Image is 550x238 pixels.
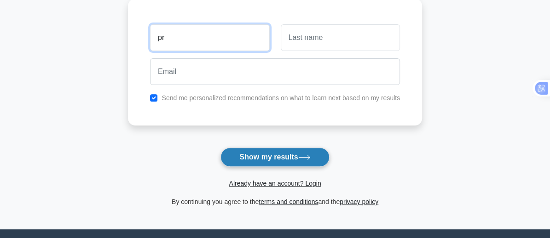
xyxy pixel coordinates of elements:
[340,198,378,205] a: privacy policy
[220,147,329,167] button: Show my results
[281,24,400,51] input: Last name
[259,198,318,205] a: terms and conditions
[162,94,400,102] label: Send me personalized recommendations on what to learn next based on my results
[150,58,400,85] input: Email
[150,24,269,51] input: First name
[122,196,428,207] div: By continuing you agree to the and the
[229,180,321,187] a: Already have an account? Login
